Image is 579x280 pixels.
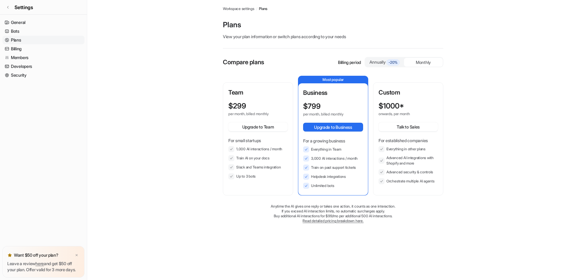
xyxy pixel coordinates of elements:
[2,71,84,79] a: Security
[379,122,438,131] button: Talk to Sales
[228,122,288,131] button: Upgrade to Team
[338,59,361,65] p: Billing period
[303,123,363,132] button: Upgrade to Business
[223,6,254,12] a: Workspace settings
[228,146,288,152] li: 1,000 AI interactions / month
[75,253,78,257] img: x
[2,18,84,27] a: General
[256,6,257,12] span: /
[379,169,438,175] li: Advanced security & controls
[228,88,288,97] p: Team
[303,174,363,180] li: Helpdesk integrations
[228,102,246,110] p: $ 299
[2,45,84,53] a: Billing
[35,261,44,266] a: here
[379,178,438,184] li: Orchestrate multiple AI agents
[303,183,363,189] li: Unlimited bots
[223,58,264,67] p: Compare plans
[404,58,443,67] div: Monthly
[223,20,443,30] p: Plans
[379,146,438,152] li: Everything in other plans
[379,102,404,110] p: $ 1000*
[259,6,267,12] a: Plans
[223,33,443,40] p: View your plan information or switch plans according to your needs
[298,76,368,83] p: Most popular
[223,214,443,218] p: Buy additional AI interactions for $99/mo per additional 500 AI interactions.
[2,27,84,35] a: Bots
[228,112,277,116] p: per month, billed monthly
[379,137,438,144] p: For established companies
[14,252,58,258] p: Want $50 off your plan?
[303,102,321,111] p: $ 799
[303,112,352,117] p: per month, billed monthly
[2,53,84,62] a: Members
[379,88,438,97] p: Custom
[386,59,400,65] span: -20%
[379,112,427,116] p: onwards, per month
[368,59,402,65] div: Annually
[303,146,363,152] li: Everything in Team
[303,138,363,144] p: For a growing business
[2,62,84,71] a: Developers
[303,155,363,162] li: 3,000 AI interactions / month
[15,4,33,11] span: Settings
[379,155,438,166] li: Advanced AI integrations with Shopify and more
[303,218,363,223] a: Read detailed pricing breakdown here.
[228,137,288,144] p: For small startups
[228,173,288,179] li: Up to 3 bots
[223,204,443,209] p: Anytime the AI gives one reply or takes one action, it counts as one interaction.
[228,155,288,161] li: Train AI on your docs
[7,261,80,273] p: Leave a review and get $50 off your plan. Offer valid for 3 more days.
[303,165,363,171] li: Train on past support tickets
[7,253,12,258] img: star
[223,209,443,214] p: If you exceed AI interaction limits, no automatic surcharges apply.
[228,164,288,170] li: Slack and Teams integration
[303,88,363,97] p: Business
[2,36,84,44] a: Plans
